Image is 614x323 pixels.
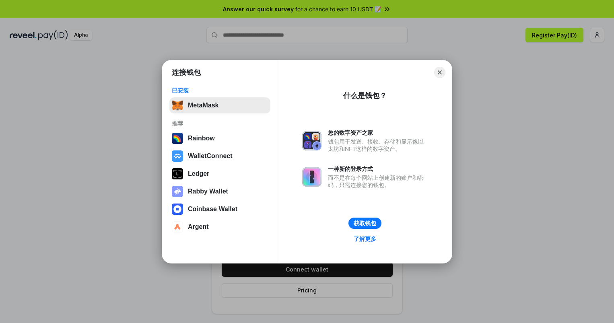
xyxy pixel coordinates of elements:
div: 获取钱包 [354,220,376,227]
img: svg+xml,%3Csvg%20xmlns%3D%22http%3A%2F%2Fwww.w3.org%2F2000%2Fsvg%22%20fill%3D%22none%22%20viewBox... [172,186,183,197]
h1: 连接钱包 [172,68,201,77]
div: 一种新的登录方式 [328,165,428,173]
div: Rainbow [188,135,215,142]
div: 什么是钱包？ [343,91,387,101]
img: svg+xml,%3Csvg%20fill%3D%22none%22%20height%3D%2233%22%20viewBox%3D%220%200%2035%2033%22%20width%... [172,100,183,111]
button: Rainbow [169,130,270,146]
div: WalletConnect [188,152,233,160]
button: Argent [169,219,270,235]
div: 您的数字资产之家 [328,129,428,136]
div: Rabby Wallet [188,188,228,195]
div: 而不是在每个网站上创建新的账户和密码，只需连接您的钱包。 [328,174,428,189]
img: svg+xml,%3Csvg%20xmlns%3D%22http%3A%2F%2Fwww.w3.org%2F2000%2Fsvg%22%20fill%3D%22none%22%20viewBox... [302,131,321,150]
img: svg+xml,%3Csvg%20width%3D%2228%22%20height%3D%2228%22%20viewBox%3D%220%200%2028%2028%22%20fill%3D... [172,150,183,162]
img: svg+xml,%3Csvg%20width%3D%22120%22%20height%3D%22120%22%20viewBox%3D%220%200%20120%20120%22%20fil... [172,133,183,144]
img: svg+xml,%3Csvg%20xmlns%3D%22http%3A%2F%2Fwww.w3.org%2F2000%2Fsvg%22%20fill%3D%22none%22%20viewBox... [302,167,321,187]
button: 获取钱包 [348,218,381,229]
button: Close [434,67,445,78]
div: 钱包用于发送、接收、存储和显示像以太坊和NFT这样的数字资产。 [328,138,428,152]
div: 了解更多 [354,235,376,243]
img: svg+xml,%3Csvg%20width%3D%2228%22%20height%3D%2228%22%20viewBox%3D%220%200%2028%2028%22%20fill%3D... [172,221,183,232]
div: 推荐 [172,120,268,127]
button: Rabby Wallet [169,183,270,200]
button: Coinbase Wallet [169,201,270,217]
div: Coinbase Wallet [188,206,237,213]
div: 已安装 [172,87,268,94]
img: svg+xml,%3Csvg%20width%3D%2228%22%20height%3D%2228%22%20viewBox%3D%220%200%2028%2028%22%20fill%3D... [172,204,183,215]
div: Argent [188,223,209,230]
button: MetaMask [169,97,270,113]
div: MetaMask [188,102,218,109]
div: Ledger [188,170,209,177]
button: Ledger [169,166,270,182]
button: WalletConnect [169,148,270,164]
a: 了解更多 [349,234,381,244]
img: svg+xml,%3Csvg%20xmlns%3D%22http%3A%2F%2Fwww.w3.org%2F2000%2Fsvg%22%20width%3D%2228%22%20height%3... [172,168,183,179]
